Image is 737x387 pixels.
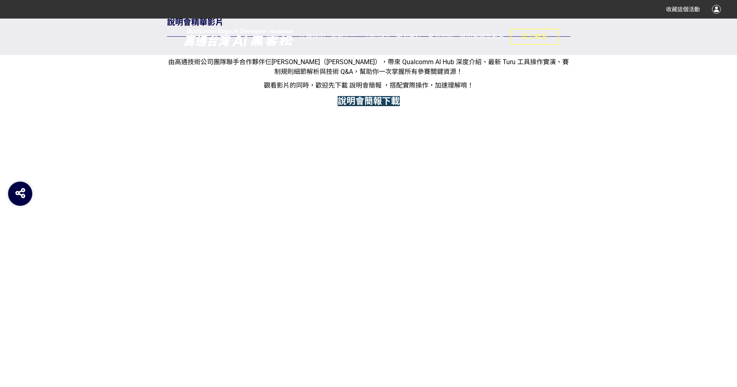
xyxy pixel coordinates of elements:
button: 馬上報名 [510,29,559,45]
a: 最新公告 [331,19,357,55]
span: 官方規則 [428,33,453,40]
a: 比賽說明 [299,19,325,55]
span: 說明會精華影片 [459,33,505,40]
span: 觀看影片的同時，歡迎先下載 說明會簡報 ，搭配實際操作，加速理解唷！ [264,82,474,89]
span: 活動 Q&A [363,33,390,40]
a: 官方規則 [428,19,453,55]
span: 開源資料 [396,33,422,40]
a: 活動 Q&A [363,19,390,55]
span: 比賽說明 [299,33,325,40]
a: 開源資料 [396,19,422,55]
strong: 說明會簡報下載 [338,96,400,106]
span: 收藏這個活動 [666,6,700,13]
span: 馬上報名 [522,33,547,40]
a: 說明會簡報下載 [338,99,400,105]
a: 說明會精華影片 [459,19,505,55]
img: 2025高通台灣AI黑客松 [178,27,299,47]
span: 深度介紹、最新 Turu 工具操作實演、賽制規則細節解析與技術 Q&A，幫助你一次掌握所有參賽關鍵資源！ [274,58,569,75]
span: 最新公告 [331,33,357,40]
span: 由高通技術公司團隊聯手合作夥伴仨[PERSON_NAME]（[PERSON_NAME]），帶來 Qualcomm AI Hub [168,58,454,66]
